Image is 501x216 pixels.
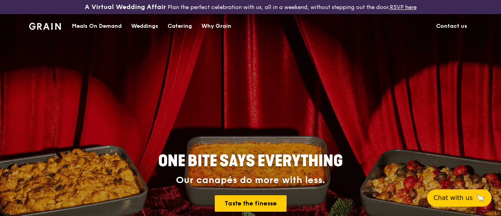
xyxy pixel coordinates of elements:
span: 🦙 [476,193,485,203]
a: GrainGrain [29,14,61,37]
div: Why Grain [201,15,231,38]
h3: A Virtual Wedding Affair [85,3,166,11]
div: Catering [168,15,192,38]
a: Catering [163,15,197,38]
div: Weddings [131,15,158,38]
a: Why Grain [197,15,236,38]
a: Weddings [126,15,163,38]
div: Plan the perfect celebration with us, all in a weekend, without stepping out the door. [84,3,418,11]
div: Our canapés do more with less. [109,175,392,186]
span: Chat with us [433,193,473,203]
a: Taste the finesse [215,195,287,212]
button: Chat with us🦙 [427,189,492,207]
span: ONE BITE SAYS EVERYTHING [158,152,343,171]
a: RSVP here [390,4,417,11]
a: Contact us [432,15,472,38]
div: Meals On Demand [72,15,122,38]
img: Grain [29,23,61,30]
